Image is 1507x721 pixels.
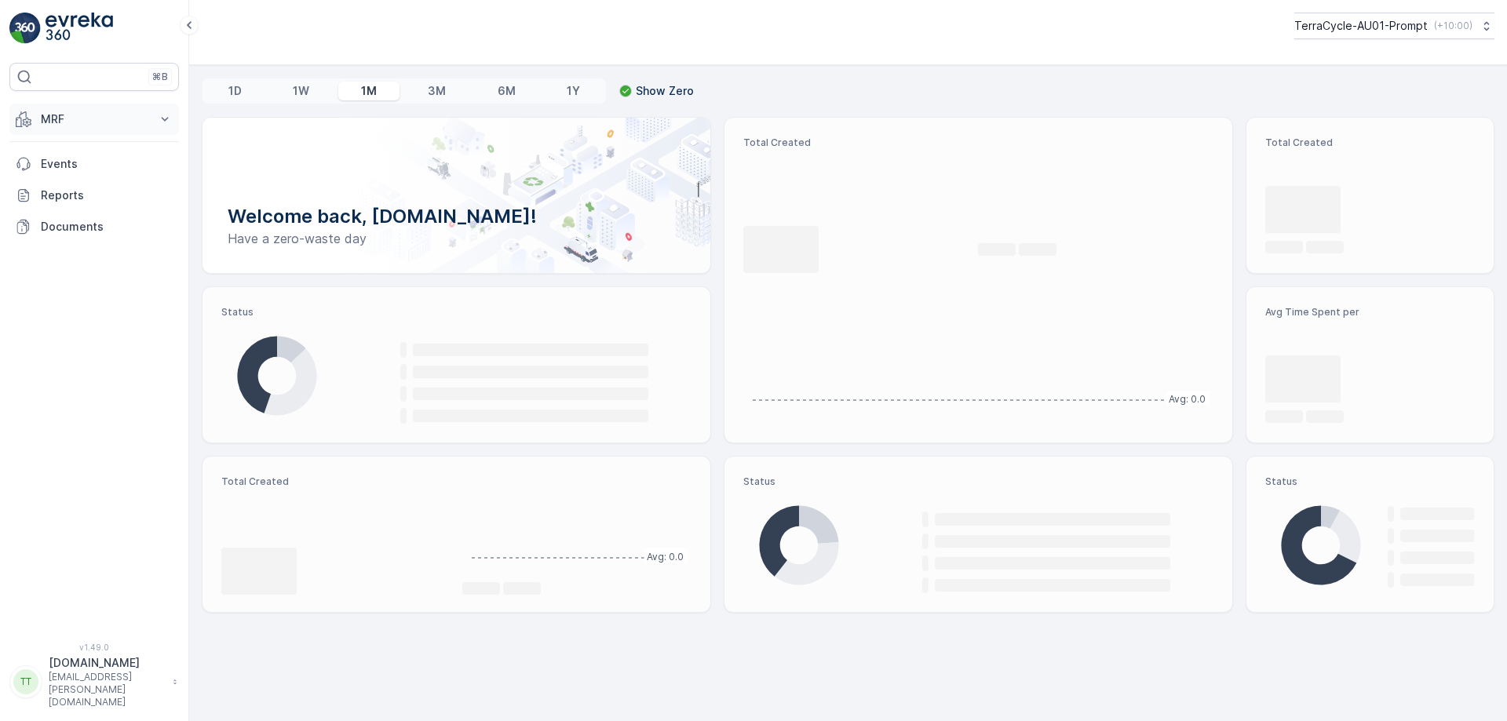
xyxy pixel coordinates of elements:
p: Total Created [743,137,1213,149]
a: Reports [9,180,179,211]
p: [DOMAIN_NAME] [49,655,165,671]
a: Events [9,148,179,180]
p: Status [1265,475,1475,488]
p: Status [743,475,1213,488]
p: Show Zero [636,83,694,99]
p: Reports [41,188,173,203]
div: TT [13,669,38,694]
button: TerraCycle-AU01-Prompt(+10:00) [1294,13,1494,39]
a: Documents [9,211,179,242]
p: MRF [41,111,148,127]
button: TT[DOMAIN_NAME][EMAIL_ADDRESS][PERSON_NAME][DOMAIN_NAME] [9,655,179,708]
p: TerraCycle-AU01-Prompt [1294,18,1428,34]
span: v 1.49.0 [9,643,179,652]
p: 6M [498,83,516,99]
img: logo_light-DOdMpM7g.png [46,13,113,44]
p: Documents [41,219,173,235]
p: Events [41,156,173,172]
p: ⌘B [152,71,168,83]
p: Welcome back, [DOMAIN_NAME]! [228,204,685,229]
p: 1D [228,83,242,99]
p: [EMAIL_ADDRESS][PERSON_NAME][DOMAIN_NAME] [49,671,165,708]
p: Avg Time Spent per [1265,306,1475,319]
p: Total Created [221,475,450,488]
p: Total Created [1265,137,1475,149]
p: Status [221,306,691,319]
img: logo [9,13,41,44]
p: 1M [361,83,377,99]
p: 1W [293,83,309,99]
p: 3M [428,83,446,99]
button: MRF [9,104,179,135]
p: 1Y [567,83,580,99]
p: ( +10:00 ) [1434,20,1472,32]
p: Have a zero-waste day [228,229,685,248]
